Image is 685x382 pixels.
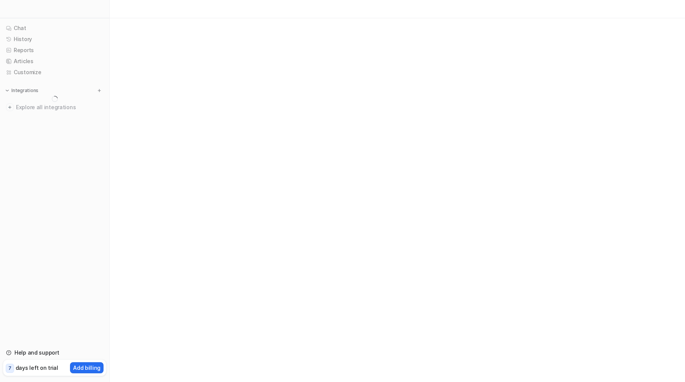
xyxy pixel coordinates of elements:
[8,365,11,372] p: 7
[70,362,104,373] button: Add billing
[3,23,106,33] a: Chat
[3,347,106,358] a: Help and support
[3,67,106,78] a: Customize
[16,364,58,372] p: days left on trial
[3,102,106,113] a: Explore all integrations
[16,101,103,113] span: Explore all integrations
[73,364,100,372] p: Add billing
[3,87,41,94] button: Integrations
[3,34,106,45] a: History
[6,103,14,111] img: explore all integrations
[11,88,38,94] p: Integrations
[5,88,10,93] img: expand menu
[97,88,102,93] img: menu_add.svg
[3,56,106,67] a: Articles
[3,45,106,56] a: Reports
